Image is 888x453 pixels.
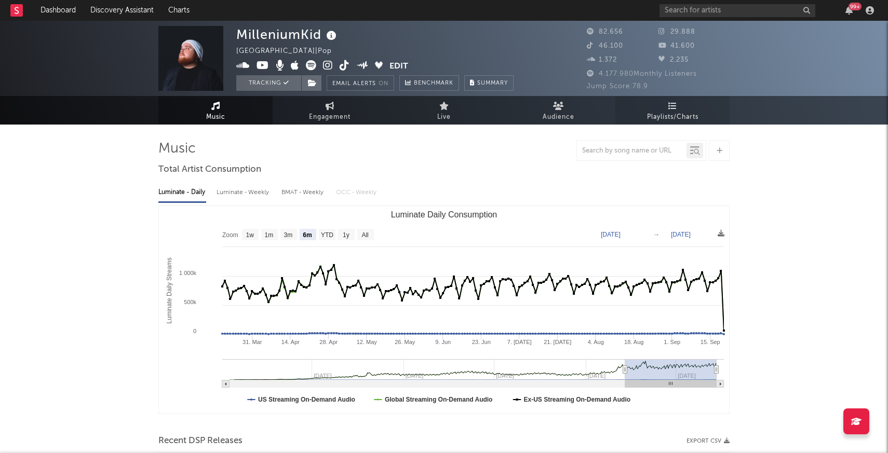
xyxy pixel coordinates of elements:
[587,83,648,90] span: Jump Score: 78.9
[543,111,574,123] span: Audience
[158,163,261,176] span: Total Artist Consumption
[544,339,571,345] text: 21. [DATE]
[507,339,532,345] text: 7. [DATE]
[477,80,508,86] span: Summary
[615,96,730,125] a: Playlists/Charts
[243,339,262,345] text: 31. Mar
[158,435,243,447] span: Recent DSP Releases
[158,96,273,125] a: Music
[658,29,695,35] span: 29.888
[587,71,697,77] span: 4.177.980 Monthly Listeners
[179,270,197,276] text: 1 000k
[265,231,274,239] text: 1m
[849,3,862,10] div: 99 +
[217,184,271,201] div: Luminate - Weekly
[281,184,326,201] div: BMAT - Weekly
[435,339,451,345] text: 9. Jun
[687,438,730,444] button: Export CSV
[206,111,225,123] span: Music
[357,339,378,345] text: 12. May
[159,206,729,414] svg: Luminate Daily Consumption
[273,96,387,125] a: Engagement
[524,396,631,403] text: Ex-US Streaming On-Demand Audio
[399,75,459,91] a: Benchmark
[236,45,344,58] div: [GEOGRAPHIC_DATA] | Pop
[701,339,720,345] text: 15. Sep
[501,96,615,125] a: Audience
[660,4,815,17] input: Search for artists
[588,339,604,345] text: 4. Aug
[361,231,368,239] text: All
[653,231,660,238] text: →
[166,257,173,323] text: Luminate Daily Streams
[658,57,689,63] span: 2.235
[319,339,338,345] text: 28. Apr
[437,111,451,123] span: Live
[587,57,617,63] span: 1.372
[387,96,501,125] a: Live
[647,111,698,123] span: Playlists/Charts
[236,26,339,43] div: MilleniumKid
[389,60,408,73] button: Edit
[587,29,623,35] span: 82.656
[158,184,206,201] div: Luminate - Daily
[303,231,312,239] text: 6m
[391,210,497,219] text: Luminate Daily Consumption
[327,75,394,91] button: Email AlertsOn
[395,339,415,345] text: 26. May
[601,231,621,238] text: [DATE]
[284,231,293,239] text: 3m
[472,339,491,345] text: 23. Jun
[577,147,687,155] input: Search by song name or URL
[385,396,493,403] text: Global Streaming On-Demand Audio
[464,75,514,91] button: Summary
[281,339,300,345] text: 14. Apr
[671,231,691,238] text: [DATE]
[414,77,453,90] span: Benchmark
[184,299,196,305] text: 500k
[658,43,695,49] span: 41.600
[246,231,254,239] text: 1w
[236,75,301,91] button: Tracking
[222,231,238,239] text: Zoom
[321,231,333,239] text: YTD
[193,328,196,334] text: 0
[343,231,349,239] text: 1y
[309,111,351,123] span: Engagement
[845,6,853,15] button: 99+
[664,339,680,345] text: 1. Sep
[258,396,355,403] text: US Streaming On-Demand Audio
[587,43,623,49] span: 46.100
[379,81,388,87] em: On
[624,339,643,345] text: 18. Aug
